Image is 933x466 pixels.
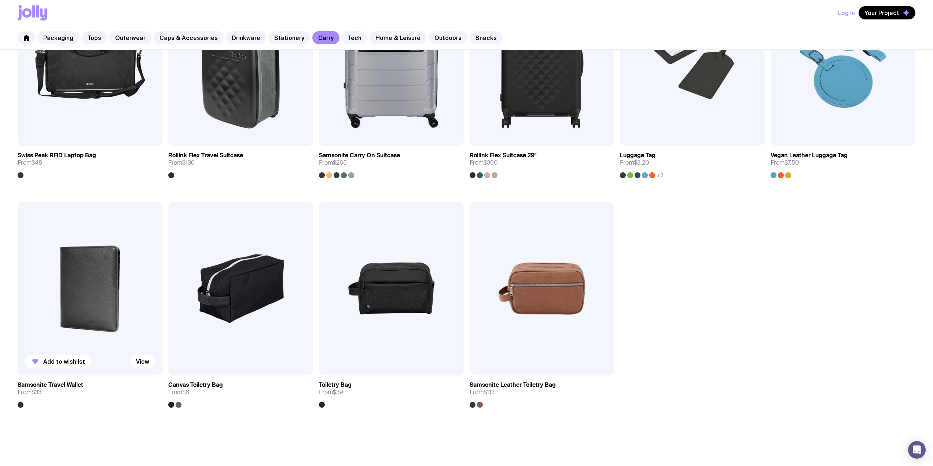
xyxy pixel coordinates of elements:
span: $136 [182,159,195,166]
a: Outdoors [429,31,467,44]
a: Tech [342,31,367,44]
h3: Luggage Tag [620,152,655,159]
span: $6 [182,388,189,396]
a: Vegan Leather Luggage TagFrom$7.50 [771,146,915,178]
span: From [771,159,799,166]
h3: Samsonite Travel Wallet [18,381,83,389]
span: From [319,389,343,396]
span: From [18,159,42,166]
span: $3.20 [634,159,649,166]
span: From [319,159,347,166]
h3: Swiss Peak RFID Laptop Bag [18,152,96,159]
button: Add to wishlist [25,355,91,368]
a: Drinkware [226,31,266,44]
a: Rollink Flex Suitcase 29"From$390 [470,146,614,178]
button: Your Project [859,6,915,19]
h3: Vegan Leather Luggage Tag [771,152,848,159]
a: Rollink Flex Travel SuitcaseFrom$136 [168,146,313,178]
span: $48 [32,159,42,166]
a: Caps & Accessories [154,31,224,44]
a: Outerwear [109,31,151,44]
a: Carry [312,31,339,44]
span: $113 [484,388,495,396]
span: +2 [657,172,664,178]
span: $390 [484,159,498,166]
h3: Samsonite Carry On Suitcase [319,152,400,159]
a: Home & Leisure [370,31,426,44]
span: From [470,159,498,166]
span: Your Project [864,9,899,16]
a: Snacks [470,31,503,44]
div: Open Intercom Messenger [908,441,926,459]
h3: Samsonite Leather Toiletry Bag [470,381,556,389]
a: Luggage TagFrom$3.20+2 [620,146,765,178]
span: From [470,389,495,396]
a: View [130,355,155,368]
span: From [620,159,649,166]
a: Samsonite Leather Toiletry BagFrom$113 [470,375,614,408]
h3: Rollink Flex Travel Suitcase [168,152,243,159]
span: $265 [333,159,347,166]
span: $7.50 [785,159,799,166]
span: $33 [32,388,41,396]
span: Add to wishlist [43,358,85,365]
span: $39 [333,388,343,396]
a: Swiss Peak RFID Laptop BagFrom$48 [18,146,162,178]
span: From [168,159,195,166]
h3: Toiletry Bag [319,381,352,389]
a: Packaging [37,31,79,44]
a: Samsonite Travel WalletFrom$33 [18,375,162,408]
a: Tops [81,31,107,44]
a: Stationery [268,31,310,44]
h3: Canvas Toiletry Bag [168,381,223,389]
button: Log In [838,6,855,19]
h3: Rollink Flex Suitcase 29" [470,152,536,159]
a: Samsonite Carry On SuitcaseFrom$265 [319,146,464,178]
a: Toiletry BagFrom$39 [319,375,464,408]
span: From [18,389,41,396]
a: Canvas Toiletry BagFrom$6 [168,375,313,408]
span: From [168,389,189,396]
